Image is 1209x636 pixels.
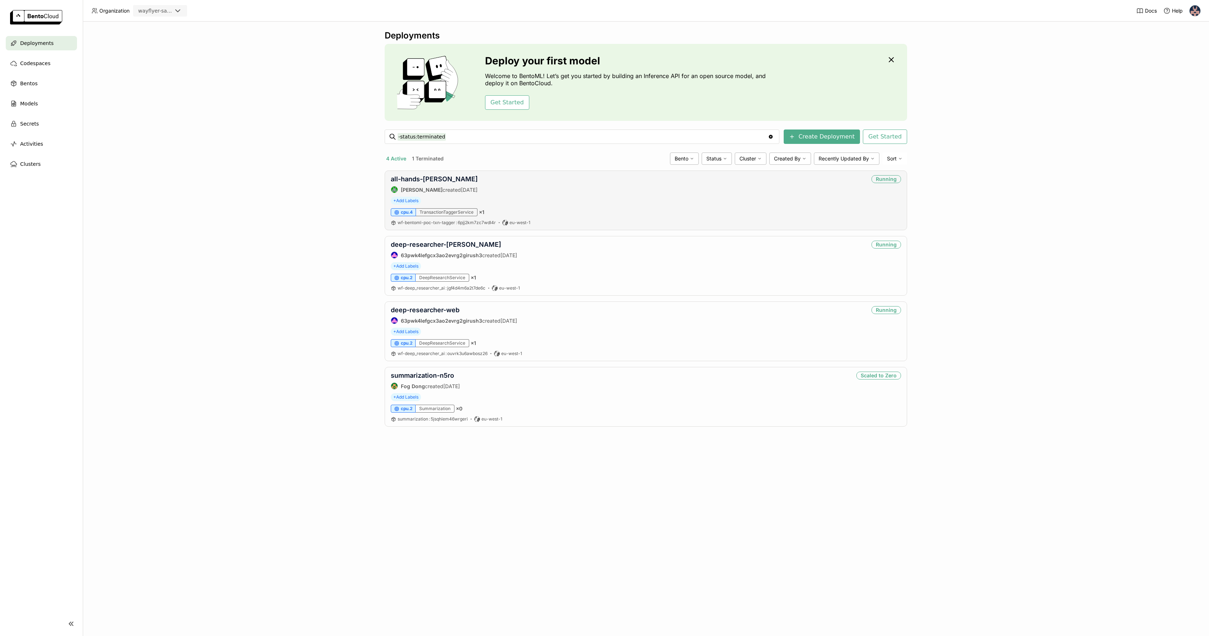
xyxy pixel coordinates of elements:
[390,55,468,109] img: cover onboarding
[398,131,768,142] input: Search
[735,153,766,165] div: Cluster
[416,208,477,216] div: TransactionTaggerService
[391,317,517,324] div: created
[401,383,425,389] strong: Fog Dong
[739,155,756,162] span: Cluster
[1172,8,1183,14] span: Help
[769,153,811,165] div: Created By
[391,328,421,336] span: +Add Labels
[871,241,901,249] div: Running
[391,383,398,389] img: Fog Dong
[20,160,41,168] span: Clusters
[499,285,520,291] span: eu-west-1
[863,130,907,144] button: Get Started
[398,416,468,422] span: summarization 5jsqhiem46wrgeri
[20,59,50,68] span: Codespaces
[391,175,478,183] a: all-hands-[PERSON_NAME]
[471,340,476,346] span: × 1
[401,318,482,324] strong: 63pwk4lefgcx3ao2evrg2girush3
[401,340,412,346] span: cpu.2
[485,55,769,67] h3: Deploy your first model
[501,252,517,258] span: [DATE]
[20,39,54,47] span: Deployments
[391,186,398,193] img: Sean Hickey
[401,406,412,412] span: cpu.2
[391,372,454,379] a: summarization-n5ro
[385,154,408,163] button: 4 Active
[485,95,529,110] button: Get Started
[398,416,468,422] a: summarization:5jsqhiem46wrgeri
[398,220,496,225] span: wf-bentoml-poc-txn-tagger 6pjj2km7zc7wdl4r
[871,306,901,314] div: Running
[6,157,77,171] a: Clusters
[20,140,43,148] span: Activities
[10,10,62,24] img: logo
[429,416,430,422] span: :
[391,252,398,258] img: 63pwk4lefgcx3ao2evrg2girush3
[706,155,721,162] span: Status
[445,285,447,291] span: :
[481,416,502,422] span: eu-west-1
[6,56,77,71] a: Codespaces
[871,175,901,183] div: Running
[670,153,699,165] div: Bento
[461,187,477,193] span: [DATE]
[702,153,732,165] div: Status
[501,318,517,324] span: [DATE]
[6,117,77,131] a: Secrets
[398,351,488,356] a: wf-deep_researcher_ai:ouvrk3u6awbosz26
[398,351,488,356] span: wf-deep_researcher_ai ouvrk3u6awbosz26
[675,155,688,162] span: Bento
[1163,7,1183,14] div: Help
[391,262,421,270] span: +Add Labels
[391,393,421,401] span: +Add Labels
[398,285,485,291] span: wf-deep_researcher_ai jgf4d4m6a2t7de6c
[416,339,469,347] div: DeepResearchService
[819,155,869,162] span: Recently Updated By
[6,36,77,50] a: Deployments
[20,119,39,128] span: Secrets
[443,383,460,389] span: [DATE]
[445,351,447,356] span: :
[768,134,774,140] svg: Clear value
[501,351,522,356] span: eu-west-1
[401,252,482,258] strong: 63pwk4lefgcx3ao2evrg2girush3
[391,197,421,205] span: +Add Labels
[510,220,530,226] span: eu-west-1
[416,405,454,413] div: Summarization
[99,8,130,14] span: Organization
[1190,5,1200,16] img: vufygexsxprgdxsw3huwylwmycb3
[401,209,413,215] span: cpu.4
[456,220,457,225] span: :
[391,306,459,314] a: deep-researcher-web
[6,76,77,91] a: Bentos
[6,96,77,111] a: Models
[20,99,38,108] span: Models
[401,275,412,281] span: cpu.2
[385,30,907,41] div: Deployments
[398,285,485,291] a: wf-deep_researcher_ai:jgf4d4m6a2t7de6c
[774,155,801,162] span: Created By
[391,251,517,259] div: created
[784,130,860,144] button: Create Deployment
[485,72,769,87] p: Welcome to BentoML! Let’s get you started by building an Inference API for an open source model, ...
[398,220,496,226] a: wf-bentoml-poc-txn-tagger:6pjj2km7zc7wdl4r
[391,382,460,390] div: created
[20,79,37,88] span: Bentos
[471,274,476,281] span: × 1
[882,153,907,165] div: Sort
[479,209,484,215] span: × 1
[416,274,469,282] div: DeepResearchService
[411,154,445,163] button: 1 Terminated
[814,153,879,165] div: Recently Updated By
[456,405,462,412] span: × 0
[401,187,443,193] strong: [PERSON_NAME]
[391,186,478,193] div: created
[887,155,897,162] span: Sort
[138,7,172,14] div: wayflyer-sandbox
[1145,8,1157,14] span: Docs
[1136,7,1157,14] a: Docs
[856,372,901,380] div: Scaled to Zero
[6,137,77,151] a: Activities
